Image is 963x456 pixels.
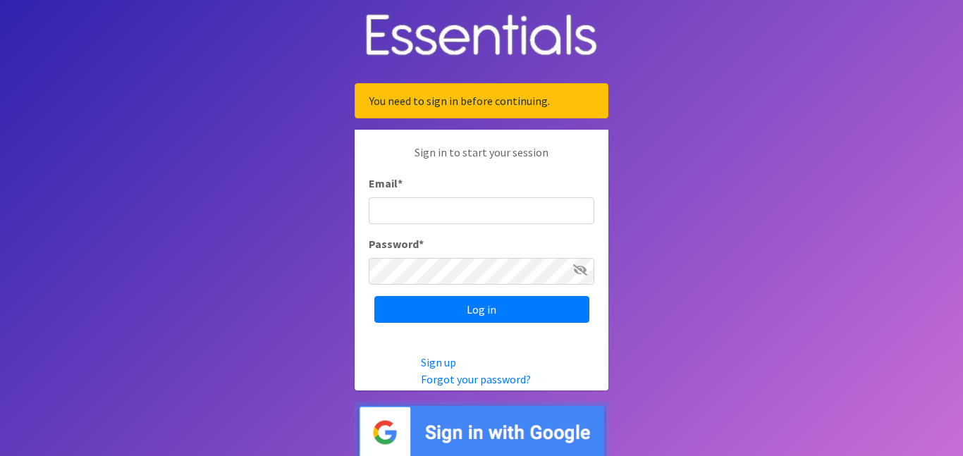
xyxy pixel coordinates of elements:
[421,372,531,386] a: Forgot your password?
[374,296,589,323] input: Log in
[398,176,403,190] abbr: required
[369,235,424,252] label: Password
[369,144,594,175] p: Sign in to start your session
[355,83,608,118] div: You need to sign in before continuing.
[421,355,456,369] a: Sign up
[419,237,424,251] abbr: required
[369,175,403,192] label: Email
